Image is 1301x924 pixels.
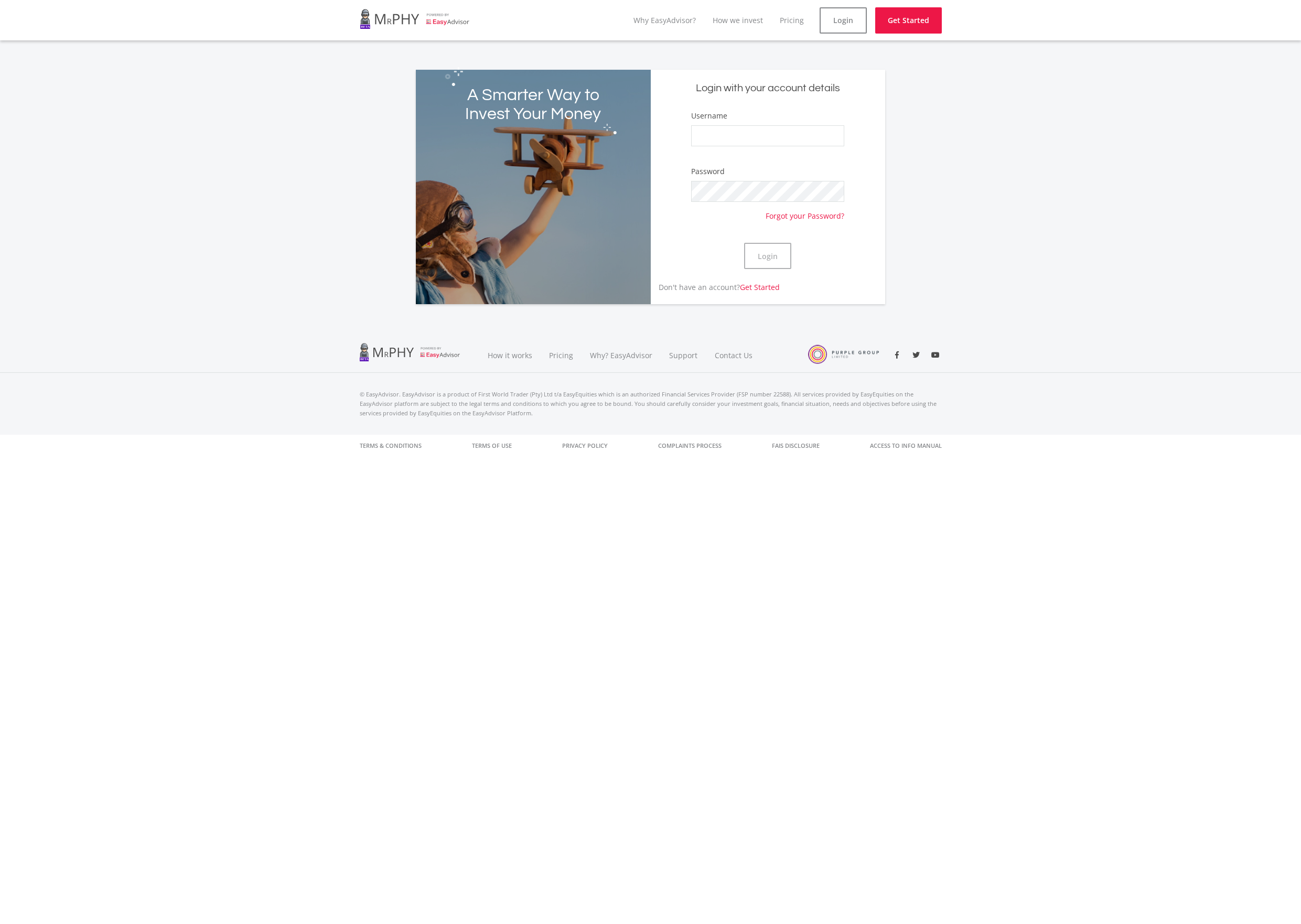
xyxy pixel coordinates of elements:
a: How we invest [713,15,763,25]
a: Forgot your Password? [766,202,844,221]
a: FAIS Disclosure [772,435,820,457]
label: Username [691,111,727,121]
p: Don't have an account? [651,282,780,293]
h5: Login with your account details [659,81,877,95]
a: Pricing [541,338,582,373]
a: Terms of Use [472,435,512,457]
a: How it works [479,338,541,373]
a: Access to Info Manual [870,435,942,457]
a: Privacy Policy [562,435,608,457]
a: Login [820,7,867,34]
a: Get Started [875,7,942,34]
p: © EasyAdvisor. EasyAdvisor is a product of First World Trader (Pty) Ltd t/a EasyEquities which is... [360,390,942,418]
h2: A Smarter Way to Invest Your Money [463,86,604,124]
a: Terms & Conditions [360,435,422,457]
a: Get Started [740,282,780,292]
a: Why EasyAdvisor? [633,15,696,25]
a: Why? EasyAdvisor [582,338,661,373]
a: Contact Us [706,338,762,373]
a: Complaints Process [658,435,722,457]
a: Pricing [780,15,804,25]
label: Password [691,166,725,177]
button: Login [744,243,791,269]
a: Support [661,338,706,373]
